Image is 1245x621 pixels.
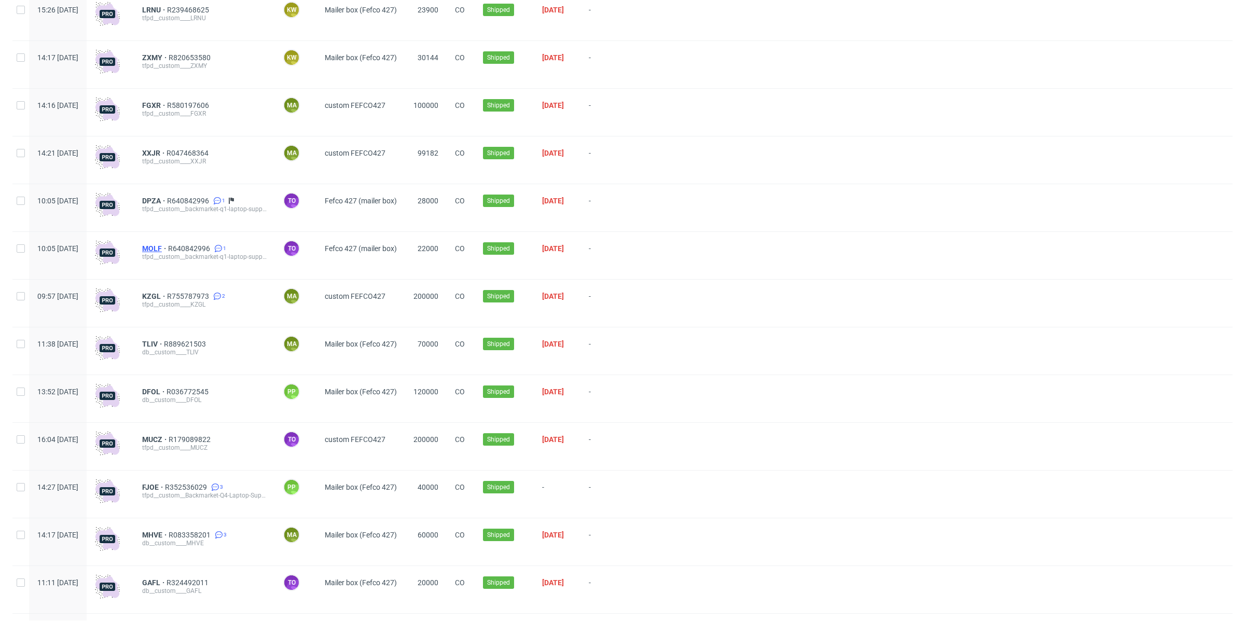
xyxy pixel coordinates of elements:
span: R640842996 [168,244,212,253]
a: FJOE [142,483,165,491]
span: 3 [224,531,227,539]
span: CO [455,53,465,62]
div: tfpd__custom____FGXR [142,109,267,118]
a: KZGL [142,292,167,300]
span: CO [455,292,465,300]
span: 09:57 [DATE] [37,292,78,300]
span: - [589,435,626,458]
span: - [589,6,626,28]
figcaption: ma [284,98,299,113]
span: 1 [222,197,225,205]
div: tfpd__custom____XXJR [142,157,267,165]
img: pro-icon.017ec5509f39f3e742e3.png [95,97,120,122]
a: R047468364 [167,149,211,157]
span: CO [455,101,465,109]
span: - [589,483,626,505]
span: Shipped [487,387,510,396]
span: Mailer box (Fefco 427) [325,578,397,587]
a: DPZA [142,197,167,205]
span: Shipped [487,148,510,158]
span: 11:11 [DATE] [37,578,78,587]
img: pro-icon.017ec5509f39f3e742e3.png [95,288,120,313]
span: 20000 [418,578,438,587]
div: db__custom____TLIV [142,348,267,356]
span: [DATE] [542,244,564,253]
span: CO [455,6,465,14]
span: - [589,53,626,76]
a: ZXMY [142,53,169,62]
span: 40000 [418,483,438,491]
figcaption: to [284,432,299,447]
span: [DATE] [542,292,564,300]
a: R580197606 [167,101,211,109]
span: Shipped [487,530,510,540]
span: custom FEFCO427 [325,292,385,300]
span: 200000 [413,435,438,444]
span: Shipped [487,5,510,15]
a: MUCZ [142,435,169,444]
span: - [589,292,626,314]
div: tfpd__custom__Backmarket-Q4-Laptop-Supply__FJOE [142,491,267,500]
div: tfpd__custom____KZGL [142,300,267,309]
span: 100000 [413,101,438,109]
a: LRNU [142,6,167,14]
a: R352536029 [165,483,209,491]
span: CO [455,483,465,491]
span: [DATE] [542,101,564,109]
img: pro-icon.017ec5509f39f3e742e3.png [95,2,120,26]
span: Shipped [487,244,510,253]
span: 1 [223,244,226,253]
a: DFOL [142,388,167,396]
div: db__custom____GAFL [142,587,267,595]
a: MHVE [142,531,169,539]
span: 23900 [418,6,438,14]
div: tfpd__custom__backmarket-q1-laptop-supply__DPZA [142,205,267,213]
span: - [589,197,626,219]
span: - [542,483,572,505]
figcaption: PP [284,480,299,494]
span: custom FEFCO427 [325,101,385,109]
span: 14:27 [DATE] [37,483,78,491]
span: Shipped [487,482,510,492]
span: Mailer box (Fefco 427) [325,531,397,539]
div: tfpd__custom____ZXMY [142,62,267,70]
span: CO [455,578,465,587]
span: XXJR [142,149,167,157]
span: Shipped [487,292,510,301]
span: CO [455,435,465,444]
img: pro-icon.017ec5509f39f3e742e3.png [95,240,120,265]
figcaption: ma [284,289,299,303]
span: 14:21 [DATE] [37,149,78,157]
span: 11:38 [DATE] [37,340,78,348]
span: R755787973 [167,292,211,300]
img: pro-icon.017ec5509f39f3e742e3.png [95,479,120,504]
span: [DATE] [542,578,564,587]
figcaption: PP [284,384,299,399]
span: 28000 [418,197,438,205]
div: tfpd__custom__backmarket-q1-laptop-supply__MOLF [142,253,267,261]
figcaption: ma [284,146,299,160]
a: R640842996 [167,197,211,205]
span: FGXR [142,101,167,109]
a: 3 [209,483,223,491]
span: 30144 [418,53,438,62]
span: [DATE] [542,531,564,539]
a: 2 [211,292,225,300]
span: 13:52 [DATE] [37,388,78,396]
span: 60000 [418,531,438,539]
a: TLIV [142,340,164,348]
span: R820653580 [169,53,213,62]
a: R179089822 [169,435,213,444]
a: R083358201 [169,531,213,539]
span: 99182 [418,149,438,157]
a: R889621503 [164,340,208,348]
span: CO [455,531,465,539]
